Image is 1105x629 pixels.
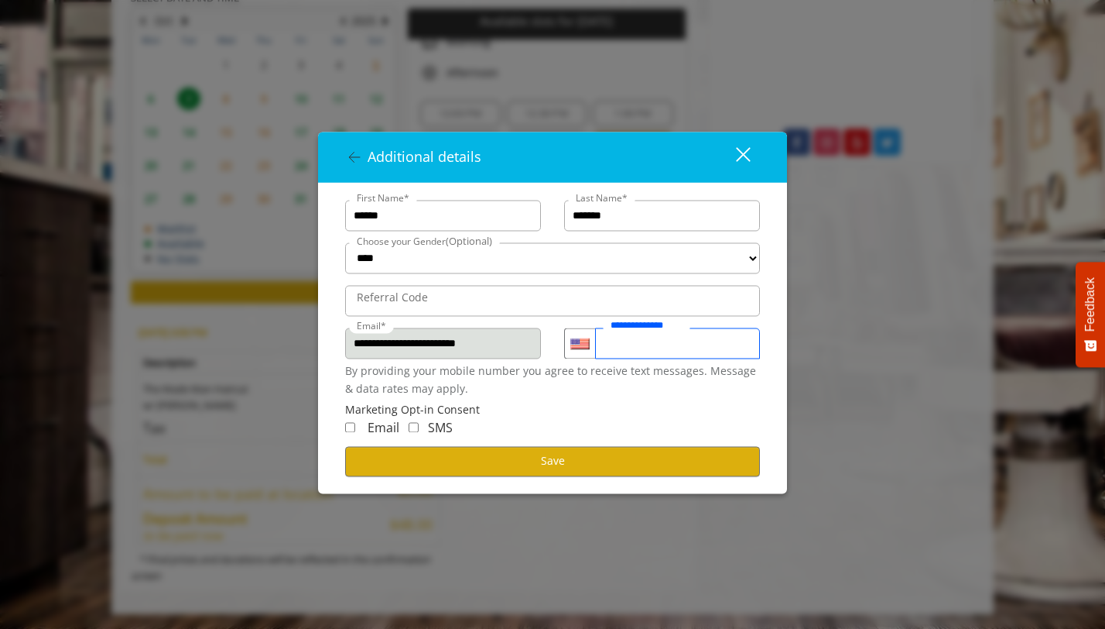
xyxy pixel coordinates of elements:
span: Email [368,420,399,437]
span: (Optional) [446,235,492,249]
span: Feedback [1083,277,1097,332]
div: Country [564,328,595,359]
span: Additional details [368,148,481,167]
input: Email [345,328,541,359]
label: Email* [349,319,394,334]
button: Feedback - Show survey [1076,262,1105,367]
span: Save [541,454,565,469]
input: Receive Marketing Email [345,423,355,433]
input: FirstName [345,201,541,232]
select: Choose your Gender [345,243,760,274]
input: Receive Marketing SMS [409,423,419,433]
label: Choose your Gender [349,234,500,250]
div: close dialog [718,146,749,169]
button: Save [345,446,760,476]
span: SMS [428,420,453,437]
input: ReferralCode [345,286,760,317]
button: close dialog [707,141,760,173]
div: By providing your mobile number you agree to receive text messages. Message & data rates may apply. [345,363,760,398]
input: Lastname [564,201,760,232]
label: Referral Code [349,290,436,307]
div: Marketing Opt-in Consent [345,401,760,418]
label: First Name* [349,191,417,206]
label: Last Name* [568,191,635,206]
